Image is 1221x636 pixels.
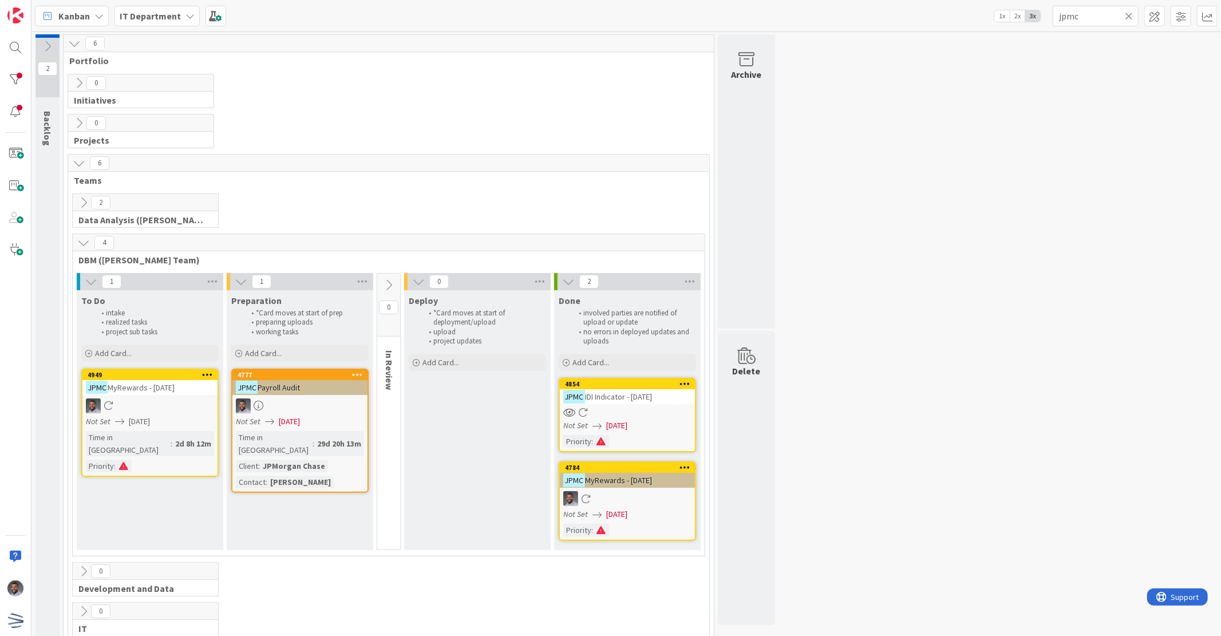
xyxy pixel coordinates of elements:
div: FS [560,491,695,506]
span: Done [559,295,580,306]
input: Quick Filter... [1053,6,1139,26]
span: 4 [94,236,114,250]
span: 1 [102,275,121,289]
div: FS [82,398,218,413]
img: Visit kanbanzone.com [7,7,23,23]
span: 0 [91,605,110,618]
i: Not Set [236,416,260,426]
span: IT [78,623,204,634]
span: Backlog [42,111,53,146]
mark: JPMC [563,473,585,487]
span: Data Analysis (Carin Team) [78,214,204,226]
span: 0 [379,301,398,314]
div: 4784JPMCMyRewards - [DATE] [560,463,695,488]
img: FS [7,580,23,597]
li: working tasks [245,327,367,337]
div: 4949 [82,370,218,380]
div: Client [236,460,258,472]
span: [DATE] [606,508,627,520]
div: Delete [733,364,761,378]
li: *Card moves at start of deployment/upload [422,309,544,327]
span: DBM (David Team) [78,254,690,266]
div: Priority [563,435,591,448]
div: FS [232,398,368,413]
span: Add Card... [422,357,459,368]
div: Contact [236,476,266,488]
li: project updates [422,337,544,346]
div: 4854 [565,380,695,388]
a: 4784JPMCMyRewards - [DATE]FSNot Set[DATE]Priority: [559,461,696,541]
span: 2 [91,196,110,210]
span: Kanban [58,9,90,23]
span: 6 [85,37,105,50]
div: 4777 [238,371,368,379]
span: Preparation [231,295,282,306]
span: : [258,460,260,472]
li: no errors in deployed updates and uploads [572,327,694,346]
b: IT Department [120,10,181,22]
span: IDI Indicator - [DATE] [585,392,652,402]
li: project sub tasks [95,327,217,337]
img: FS [563,491,578,506]
div: 29d 20h 13m [314,437,364,450]
span: [DATE] [606,420,627,432]
span: To Do [81,295,105,306]
div: Priority [86,460,114,472]
div: 4777JPMCPayroll Audit [232,370,368,395]
span: 2 [38,62,57,76]
div: Priority [563,524,591,536]
div: [PERSON_NAME] [267,476,334,488]
li: intake [95,309,217,318]
div: 4784 [560,463,695,473]
span: 6 [90,156,109,170]
i: Not Set [86,416,110,426]
span: [DATE] [279,416,300,428]
a: 4854JPMCIDI Indicator - [DATE]Not Set[DATE]Priority: [559,378,696,452]
span: : [114,460,116,472]
span: 0 [429,275,449,289]
span: Development and Data [78,583,204,594]
li: realized tasks [95,318,217,327]
div: 4949JPMCMyRewards - [DATE] [82,370,218,395]
span: Add Card... [95,348,132,358]
img: FS [86,398,101,413]
span: Initiatives [74,94,199,106]
span: Payroll Audit [258,382,300,393]
div: 4854JPMCIDI Indicator - [DATE] [560,379,695,404]
mark: JPMC [236,381,258,394]
span: 2x [1010,10,1025,22]
span: MyRewards - [DATE] [108,382,175,393]
span: 0 [86,76,106,90]
div: Archive [732,68,762,81]
a: 4777JPMCPayroll AuditFSNot Set[DATE]Time in [GEOGRAPHIC_DATA]:29d 20h 13mClient:JPMorgan ChaseCon... [231,369,369,493]
i: Not Set [563,509,588,519]
div: 4854 [560,379,695,389]
span: Add Card... [245,348,282,358]
li: upload [422,327,544,337]
span: Portfolio [69,55,700,66]
div: Time in [GEOGRAPHIC_DATA] [86,431,171,456]
span: 1x [994,10,1010,22]
img: FS [236,398,251,413]
li: involved parties are notified of upload or update [572,309,694,327]
li: preparing uploads [245,318,367,327]
a: 4949JPMCMyRewards - [DATE]FSNot Set[DATE]Time in [GEOGRAPHIC_DATA]:2d 8h 12mPriority: [81,369,219,477]
span: 1 [252,275,271,289]
div: JPMorgan Chase [260,460,328,472]
i: Not Set [563,420,588,430]
span: 0 [91,564,110,578]
li: *Card moves at start of prep [245,309,367,318]
span: Deploy [409,295,438,306]
span: MyRewards - [DATE] [585,475,652,485]
img: avatar [7,613,23,629]
span: : [591,435,593,448]
mark: JPMC [86,381,108,394]
span: : [591,524,593,536]
span: In Review [384,350,395,390]
span: : [266,476,267,488]
div: 4949 [88,371,218,379]
div: 2d 8h 12m [172,437,214,450]
span: [DATE] [129,416,150,428]
span: 0 [86,116,106,130]
span: 3x [1025,10,1041,22]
